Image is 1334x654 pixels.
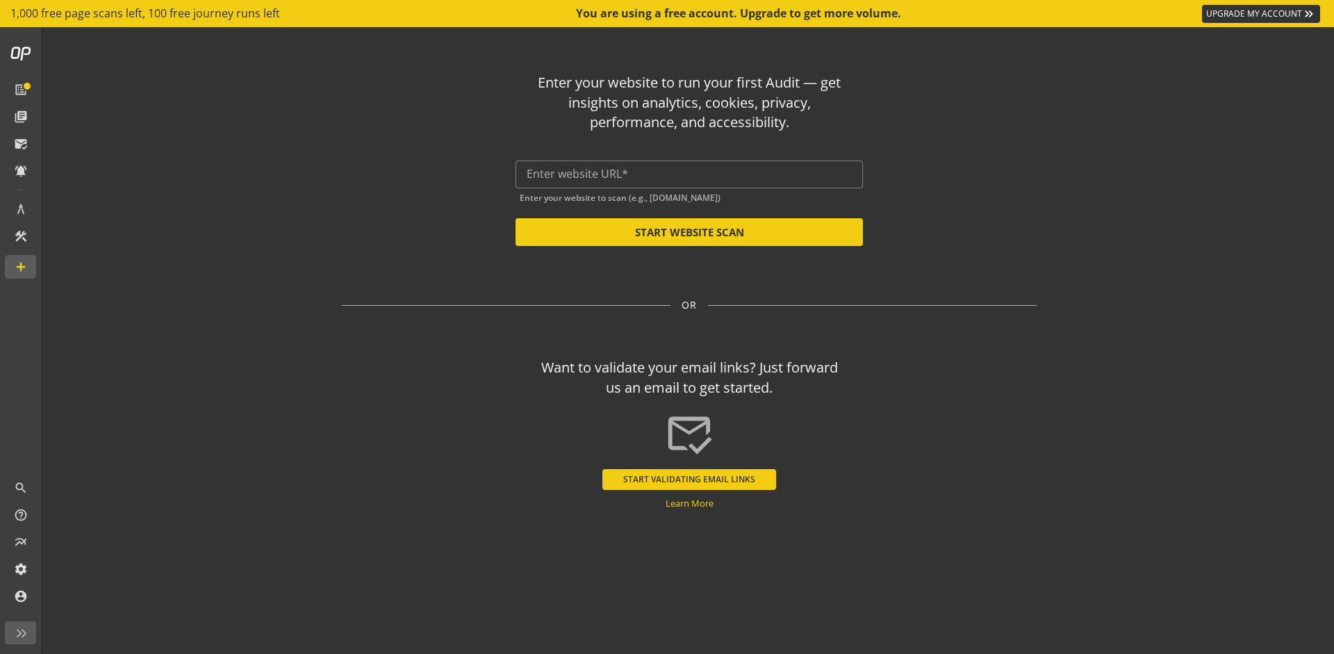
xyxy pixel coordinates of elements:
mat-hint: Enter your website to scan (e.g., [DOMAIN_NAME]) [520,190,720,203]
mat-icon: notifications_active [14,164,28,178]
mat-icon: search [14,481,28,495]
button: START VALIDATING EMAIL LINKS [602,469,776,490]
mat-icon: mark_email_read [665,409,714,458]
mat-icon: account_circle [14,589,28,603]
div: Enter your website to run your first Audit — get insights on analytics, cookies, privacy, perform... [535,73,844,133]
mat-icon: list_alt [14,83,28,97]
span: 1,000 free page scans left, 100 free journey runs left [10,6,280,22]
mat-icon: help_outline [14,508,28,522]
mat-icon: add [14,260,28,274]
input: Enter website URL* [527,167,852,181]
mat-icon: keyboard_double_arrow_right [1302,7,1316,21]
mat-icon: architecture [14,202,28,216]
mat-icon: multiline_chart [14,535,28,549]
mat-icon: construction [14,229,28,243]
mat-icon: settings [14,562,28,576]
button: START WEBSITE SCAN [516,218,863,246]
a: UPGRADE MY ACCOUNT [1202,5,1320,23]
mat-icon: library_books [14,110,28,124]
a: Learn More [666,497,714,509]
span: OR [682,298,697,312]
div: You are using a free account. Upgrade to get more volume. [576,6,903,22]
mat-icon: mark_email_read [14,137,28,151]
div: Want to validate your email links? Just forward us an email to get started. [535,358,844,398]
